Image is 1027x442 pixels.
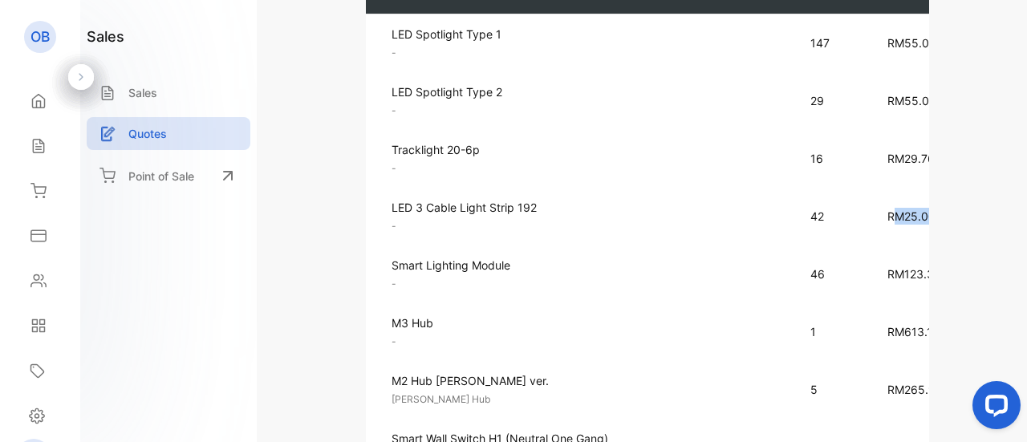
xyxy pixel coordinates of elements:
[887,383,943,396] span: RM265.98
[887,36,936,50] span: RM55.00
[392,392,794,407] p: [PERSON_NAME] Hub
[392,141,794,158] p: Tracklight 20-6p
[810,92,855,109] p: 29
[392,161,794,176] p: -
[87,158,250,193] a: Point of Sale
[87,117,250,150] a: Quotes
[960,375,1027,442] iframe: LiveChat chat widget
[810,34,855,51] p: 147
[810,323,855,340] p: 1
[128,168,194,185] p: Point of Sale
[87,76,250,109] a: Sales
[392,199,794,216] p: LED 3 Cable Light Strip 192
[887,267,941,281] span: RM123.38
[887,152,935,165] span: RM29.76
[30,26,50,47] p: OB
[87,26,124,47] h1: sales
[392,335,794,349] p: -
[392,26,794,43] p: LED Spotlight Type 1
[810,208,855,225] p: 42
[810,266,855,282] p: 46
[810,381,855,398] p: 5
[392,372,794,389] p: M2 Hub [PERSON_NAME] ver.
[810,150,855,167] p: 16
[392,83,794,100] p: LED Spotlight Type 2
[392,257,794,274] p: Smart Lighting Module
[392,219,794,233] p: -
[887,325,940,339] span: RM613.18
[392,103,794,118] p: -
[887,209,936,223] span: RM25.00
[128,125,167,142] p: Quotes
[128,84,157,101] p: Sales
[392,314,794,331] p: M3 Hub
[887,94,936,107] span: RM55.00
[392,277,794,291] p: -
[392,46,794,60] p: -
